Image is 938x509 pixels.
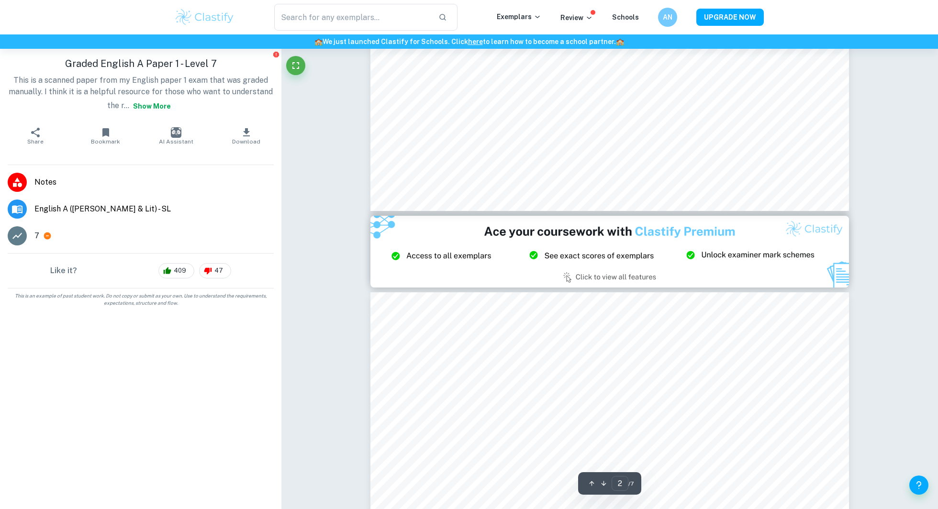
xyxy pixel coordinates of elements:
h6: We just launched Clastify for Schools. Click to learn how to become a school partner. [2,36,936,47]
a: Schools [612,13,639,21]
span: Share [27,138,44,145]
span: AI Assistant [159,138,193,145]
button: AI Assistant [141,122,211,149]
span: 🏫 [314,38,323,45]
img: Clastify logo [174,8,235,27]
div: 47 [199,263,231,278]
button: Show more [129,98,175,115]
span: 🏫 [616,38,624,45]
span: Bookmark [91,138,120,145]
div: 409 [158,263,194,278]
span: English A ([PERSON_NAME] & Lit) - SL [34,203,274,215]
span: Download [232,138,260,145]
p: Review [560,12,593,23]
p: This is a scanned paper from my English paper 1 exam that was graded manually. I think it is a he... [8,75,274,115]
button: AN [658,8,677,27]
button: Bookmark [70,122,141,149]
input: Search for any exemplars... [274,4,431,31]
p: Exemplars [497,11,541,22]
img: Ad [370,216,849,288]
span: Notes [34,177,274,188]
button: Report issue [272,51,279,58]
h6: AN [662,12,673,22]
a: here [468,38,483,45]
button: Download [211,122,281,149]
h1: Graded English A Paper 1 - Level 7 [8,56,274,71]
span: / 7 [628,479,634,488]
h6: Like it? [50,265,77,277]
button: Help and Feedback [909,476,928,495]
span: 409 [168,266,191,276]
button: Fullscreen [286,56,305,75]
span: 47 [209,266,228,276]
button: UPGRADE NOW [696,9,764,26]
p: 7 [34,230,39,242]
img: AI Assistant [171,127,181,138]
span: This is an example of past student work. Do not copy or submit as your own. Use to understand the... [4,292,278,307]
